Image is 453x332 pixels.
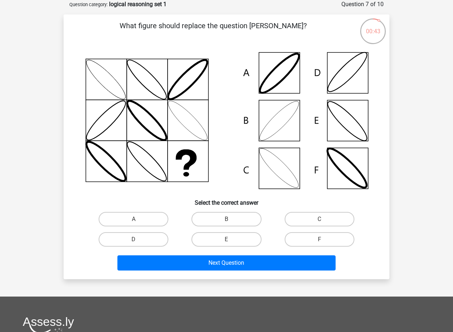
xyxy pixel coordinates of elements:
[285,212,354,226] label: C
[99,232,168,247] label: D
[285,232,354,247] label: F
[117,255,336,271] button: Next Question
[191,212,261,226] label: B
[75,193,378,206] h6: Select the correct answer
[191,232,261,247] label: E
[69,2,108,7] small: Question category:
[109,1,167,8] strong: logical reasoning set 1
[75,20,351,42] p: What figure should replace the question [PERSON_NAME]?
[99,212,168,226] label: A
[359,18,387,36] div: 00:43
